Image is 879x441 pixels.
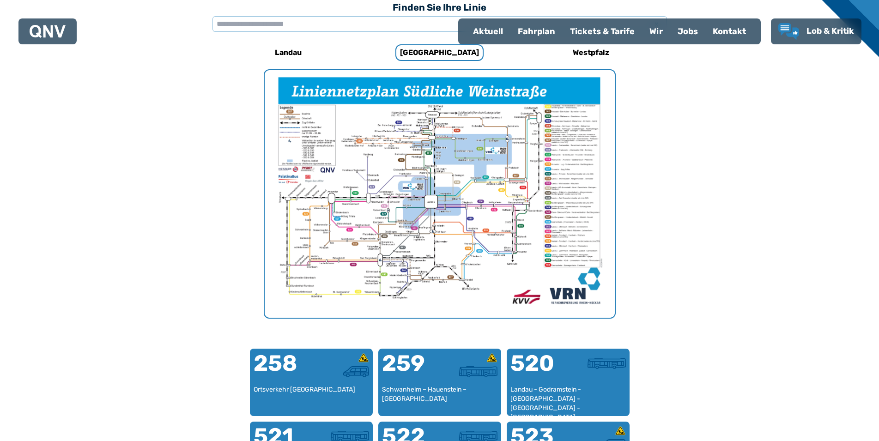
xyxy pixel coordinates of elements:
[530,42,653,64] a: Westpfalz
[378,42,501,64] a: [GEOGRAPHIC_DATA]
[806,26,854,36] span: Lob & Kritik
[642,19,670,43] a: Wir
[510,385,626,412] div: Landau - Godramstein - [GEOGRAPHIC_DATA] - [GEOGRAPHIC_DATA] - [GEOGRAPHIC_DATA]
[30,22,66,41] a: QNV Logo
[588,358,626,369] img: Überlandbus
[265,70,615,318] div: My Favorite Images
[563,19,642,43] a: Tickets & Tarife
[395,44,484,61] h6: [GEOGRAPHIC_DATA]
[466,19,510,43] a: Aktuell
[510,19,563,43] a: Fahrplan
[382,385,497,412] div: Schwanheim – Hauenstein – [GEOGRAPHIC_DATA]
[227,42,350,64] a: Landau
[265,70,615,318] img: Netzpläne Südpfalz Seite 1 von 1
[30,25,66,38] img: QNV Logo
[265,70,615,318] li: 1 von 1
[569,45,613,60] h6: Westpfalz
[382,352,440,386] div: 259
[271,45,305,60] h6: Landau
[459,366,497,377] img: Überlandbus
[343,366,369,377] img: Kleinbus
[705,19,753,43] a: Kontakt
[254,385,369,412] div: Ortsverkehr [GEOGRAPHIC_DATA]
[670,19,705,43] a: Jobs
[510,352,568,386] div: 520
[254,352,311,386] div: 258
[778,23,854,40] a: Lob & Kritik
